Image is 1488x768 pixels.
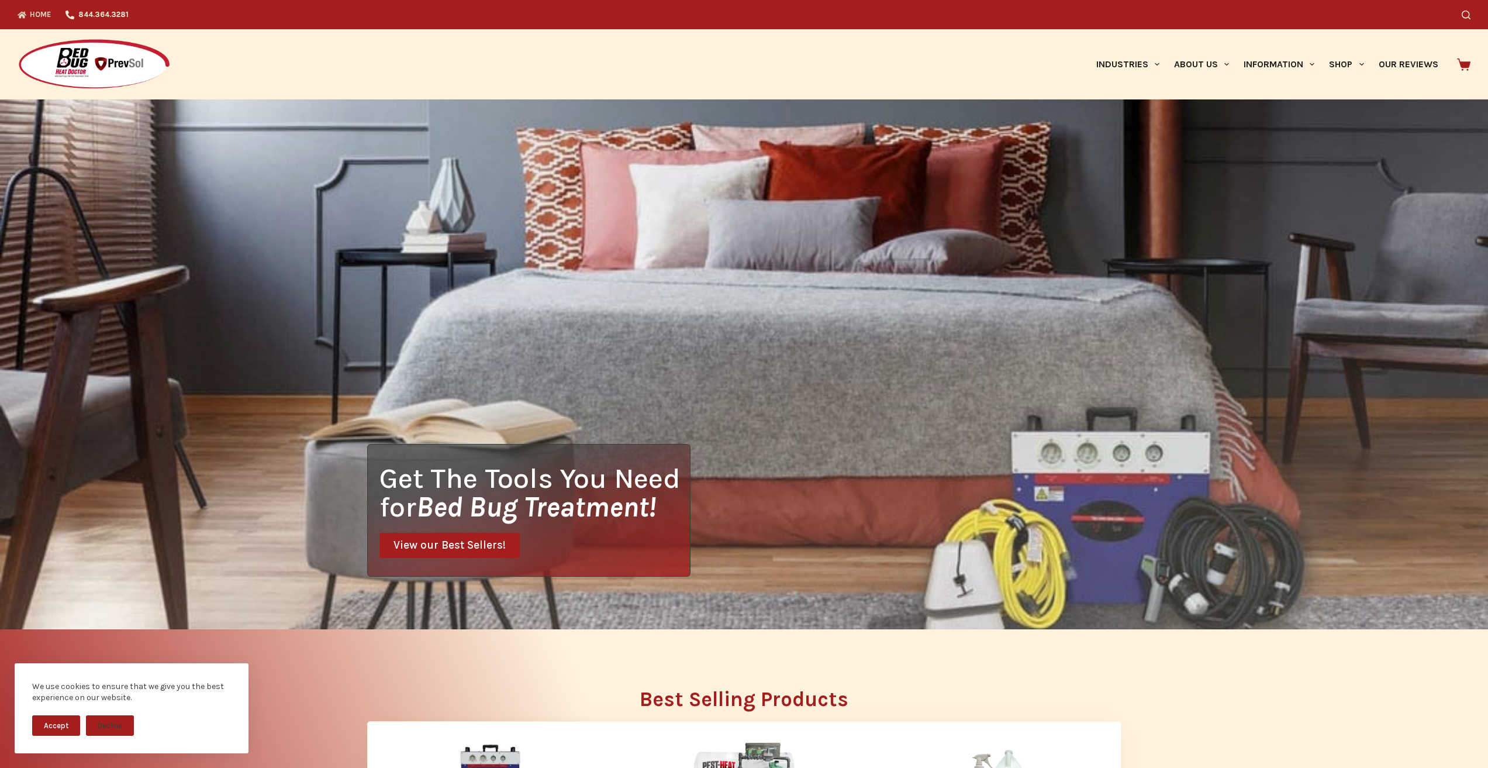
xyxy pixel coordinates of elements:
button: Accept [32,715,80,736]
a: Information [1237,29,1322,99]
div: We use cookies to ensure that we give you the best experience on our website. [32,681,231,704]
a: About Us [1166,29,1236,99]
a: View our Best Sellers! [379,533,520,558]
h1: Get The Tools You Need for [379,464,690,521]
h2: Best Selling Products [367,689,1121,710]
button: Decline [86,715,134,736]
a: Shop [1322,29,1371,99]
nav: Primary [1089,29,1445,99]
img: Prevsol/Bed Bug Heat Doctor [18,39,171,91]
a: Industries [1089,29,1166,99]
i: Bed Bug Treatment! [416,490,656,524]
button: Search [1462,11,1470,19]
span: View our Best Sellers! [393,540,506,551]
a: Our Reviews [1371,29,1445,99]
